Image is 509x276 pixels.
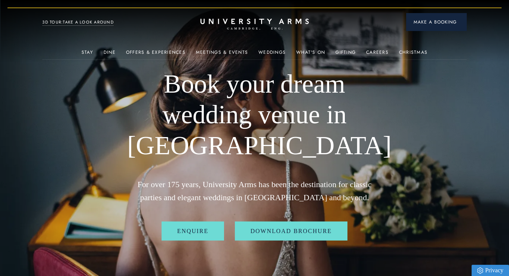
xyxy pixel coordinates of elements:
[82,50,93,59] a: Stay
[414,19,459,25] span: Make a Booking
[104,50,116,59] a: Dine
[399,50,427,59] a: Christmas
[196,50,248,59] a: Meetings & Events
[235,221,348,241] a: Download Brochure
[335,50,356,59] a: Gifting
[162,221,224,241] a: Enquire
[258,50,286,59] a: Weddings
[296,50,325,59] a: What's On
[127,69,382,161] h1: Book your dream wedding venue in [GEOGRAPHIC_DATA]
[42,19,114,26] a: 3D TOUR:TAKE A LOOK AROUND
[126,50,185,59] a: Offers & Experiences
[406,13,467,31] button: Make a BookingArrow icon
[472,265,509,276] a: Privacy
[457,21,459,24] img: Arrow icon
[366,50,389,59] a: Careers
[477,267,483,274] img: Privacy
[127,178,382,204] p: For over 175 years, University Arms has been the destination for classic parties and elegant wedd...
[200,19,309,30] a: Home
